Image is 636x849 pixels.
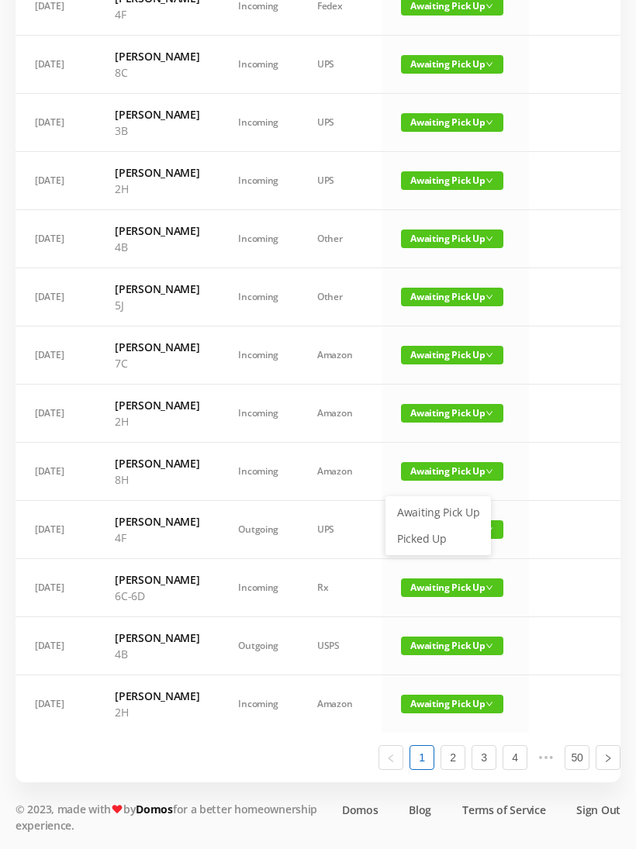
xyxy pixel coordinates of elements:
h6: [PERSON_NAME] [115,688,199,704]
td: Outgoing [219,617,298,675]
td: Outgoing [219,501,298,559]
td: Other [298,210,382,268]
td: [DATE] [16,385,95,443]
i: icon: down [486,468,493,475]
td: USPS [298,617,382,675]
span: Awaiting Pick Up [401,113,503,132]
td: Incoming [219,675,298,733]
a: Domos [136,802,173,816]
span: Awaiting Pick Up [401,346,503,364]
i: icon: down [486,351,493,359]
td: Other [298,268,382,326]
li: Next 5 Pages [534,745,558,770]
h6: [PERSON_NAME] [115,397,199,413]
li: 2 [441,745,465,770]
li: 3 [472,745,496,770]
td: [DATE] [16,152,95,210]
h6: [PERSON_NAME] [115,630,199,646]
td: Incoming [219,152,298,210]
li: 4 [503,745,527,770]
h6: [PERSON_NAME] [115,571,199,588]
h6: [PERSON_NAME] [115,223,199,239]
td: Incoming [219,210,298,268]
a: Awaiting Pick Up [388,500,489,525]
p: 8C [115,64,199,81]
td: Rx [298,559,382,617]
i: icon: down [486,119,493,126]
td: Amazon [298,385,382,443]
p: 4B [115,239,199,255]
i: icon: down [486,700,493,708]
td: [DATE] [16,268,95,326]
span: Awaiting Pick Up [401,695,503,713]
p: 8H [115,471,199,488]
i: icon: down [486,409,493,417]
td: Amazon [298,443,382,501]
td: Amazon [298,326,382,385]
li: 50 [565,745,589,770]
span: Awaiting Pick Up [401,288,503,306]
td: UPS [298,94,382,152]
span: Awaiting Pick Up [401,578,503,597]
a: 4 [503,746,527,769]
a: Picked Up [388,526,489,551]
td: Incoming [219,443,298,501]
li: Previous Page [378,745,403,770]
i: icon: down [486,235,493,243]
td: [DATE] [16,326,95,385]
a: 3 [472,746,496,769]
i: icon: down [486,60,493,68]
p: 3B [115,123,199,139]
i: icon: left [386,754,396,763]
li: Next Page [596,745,620,770]
p: 4B [115,646,199,662]
h6: [PERSON_NAME] [115,339,199,355]
td: [DATE] [16,617,95,675]
td: [DATE] [16,210,95,268]
td: Incoming [219,326,298,385]
a: Blog [409,802,431,818]
h6: [PERSON_NAME] [115,48,199,64]
td: [DATE] [16,94,95,152]
i: icon: down [486,2,493,10]
p: 4F [115,6,199,22]
td: [DATE] [16,675,95,733]
h6: [PERSON_NAME] [115,455,199,471]
i: icon: right [603,754,613,763]
td: UPS [298,501,382,559]
i: icon: down [486,177,493,185]
td: Incoming [219,36,298,94]
p: © 2023, made with by for a better homeownership experience. [16,801,326,833]
h6: [PERSON_NAME] [115,513,199,530]
h6: [PERSON_NAME] [115,164,199,181]
td: UPS [298,152,382,210]
a: Sign Out [576,802,620,818]
h6: [PERSON_NAME] [115,106,199,123]
a: 50 [565,746,589,769]
p: 2H [115,704,199,720]
p: 7C [115,355,199,371]
td: [DATE] [16,443,95,501]
h6: [PERSON_NAME] [115,281,199,297]
span: Awaiting Pick Up [401,171,503,190]
td: Incoming [219,385,298,443]
td: Incoming [219,559,298,617]
p: 6C-6D [115,588,199,604]
span: ••• [534,745,558,770]
i: icon: down [486,642,493,650]
a: 2 [441,746,465,769]
span: Awaiting Pick Up [401,404,503,423]
td: [DATE] [16,36,95,94]
i: icon: down [486,293,493,301]
span: Awaiting Pick Up [401,637,503,655]
td: Amazon [298,675,382,733]
i: icon: down [486,584,493,592]
td: [DATE] [16,501,95,559]
li: 1 [410,745,434,770]
td: Incoming [219,268,298,326]
span: Awaiting Pick Up [401,55,503,74]
td: [DATE] [16,559,95,617]
p: 5J [115,297,199,313]
span: Awaiting Pick Up [401,462,503,481]
p: 4F [115,530,199,546]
